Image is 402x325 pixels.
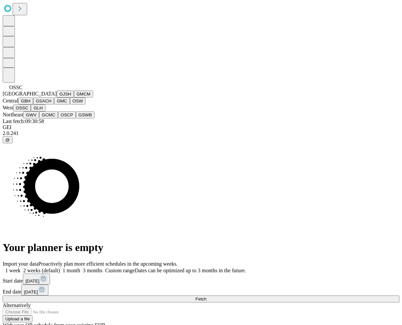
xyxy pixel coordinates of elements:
button: GMC [54,97,70,104]
div: 2.0.241 [3,130,399,136]
span: Last fetch: 09:30:58 [3,118,44,124]
span: Custom range [105,268,135,273]
span: 1 week [5,268,21,273]
button: Upload a file [3,315,32,322]
button: GMCM [74,91,93,97]
span: [DATE] [26,279,39,284]
span: Central [3,98,18,103]
button: OSW [70,97,86,104]
span: 3 months [83,268,102,273]
span: Proactively plan more efficient schedules in the upcoming weeks. [38,261,178,267]
span: [DATE] [24,290,38,294]
div: End date [3,285,399,295]
h1: Your planner is empty [3,241,399,254]
span: Import your data [3,261,38,267]
span: 2 weeks (default) [23,268,60,273]
button: GBH [18,97,33,104]
span: Fetch [196,296,206,301]
span: OSSC [9,85,23,90]
button: GCMC [39,111,58,118]
button: GJSH [57,91,74,97]
button: GWV [23,111,39,118]
span: @ [5,137,10,142]
span: 1 month [63,268,80,273]
span: Northeast [3,112,23,117]
button: GSACH [33,97,54,104]
button: OSCP [58,111,76,118]
button: [DATE] [23,274,50,285]
button: @ [3,136,13,143]
button: [DATE] [21,285,48,295]
button: GSWB [76,111,95,118]
span: West [3,105,13,110]
button: Fetch [3,295,399,302]
span: Dates can be optimized up to 3 months in the future. [135,268,246,273]
div: GEI [3,124,399,130]
button: OSSC [13,104,31,111]
span: [GEOGRAPHIC_DATA] [3,91,57,97]
span: Alternatively [3,302,30,308]
button: GLH [31,104,45,111]
div: Start date [3,274,399,285]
